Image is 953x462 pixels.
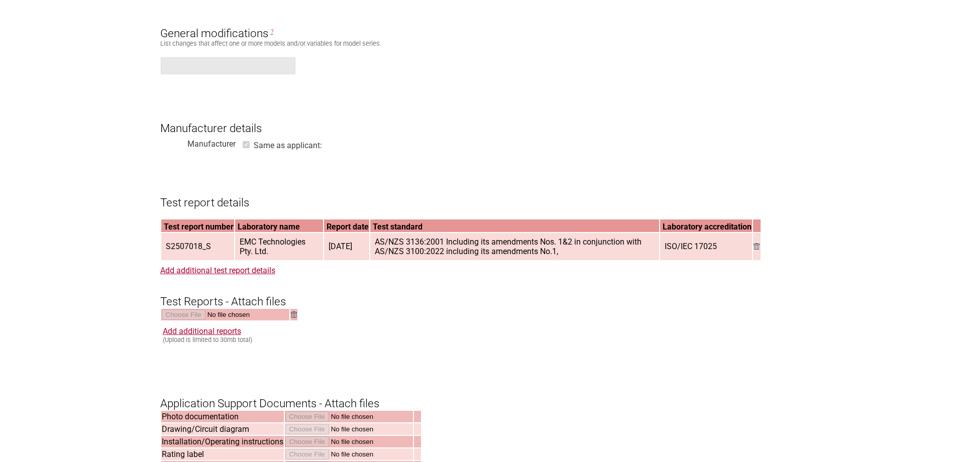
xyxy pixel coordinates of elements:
a: Add additional test report details [160,266,275,275]
td: Installation/Operating instructions [161,436,284,447]
span: EMC Technologies Pty. Ltd. [236,234,323,260]
h3: Manufacturer details [160,105,793,135]
th: Report date [324,219,369,232]
th: Laboratory name [235,219,324,232]
td: Drawing/Circuit diagram [161,423,284,435]
th: Test report number [161,219,234,232]
span: AS/NZS 3136:2001 Including its amendments Nos. 1&2 in conjunction with AS/NZS 3100:2022 including... [371,234,659,260]
h3: Test Reports - Attach files [160,278,793,308]
td: Rating label [161,448,284,460]
th: Laboratory accreditation [660,219,752,232]
h3: Test report details [160,179,793,209]
span: S2507018_S [162,238,215,255]
input: on [241,141,251,148]
h3: General modifications [160,10,793,40]
span: General Modifications are changes that affect one or more models. E.g. Alternative brand names or... [271,28,273,35]
small: List changes that affect one or more models and/or variables for model series. [160,40,381,47]
img: Remove [754,243,760,250]
div: Manufacturer [160,137,236,147]
h3: Application Support Documents - Attach files [160,380,793,410]
small: (Upload is limited to 30mb total) [163,336,252,343]
label: Same as applicant: [254,141,322,150]
a: Add additional reports [163,326,241,336]
th: Test standard [370,219,659,232]
td: Photo documentation [161,411,284,422]
img: Remove [291,311,297,318]
span: [DATE] [325,238,356,255]
span: ISO/IEC 17025 [661,238,721,255]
